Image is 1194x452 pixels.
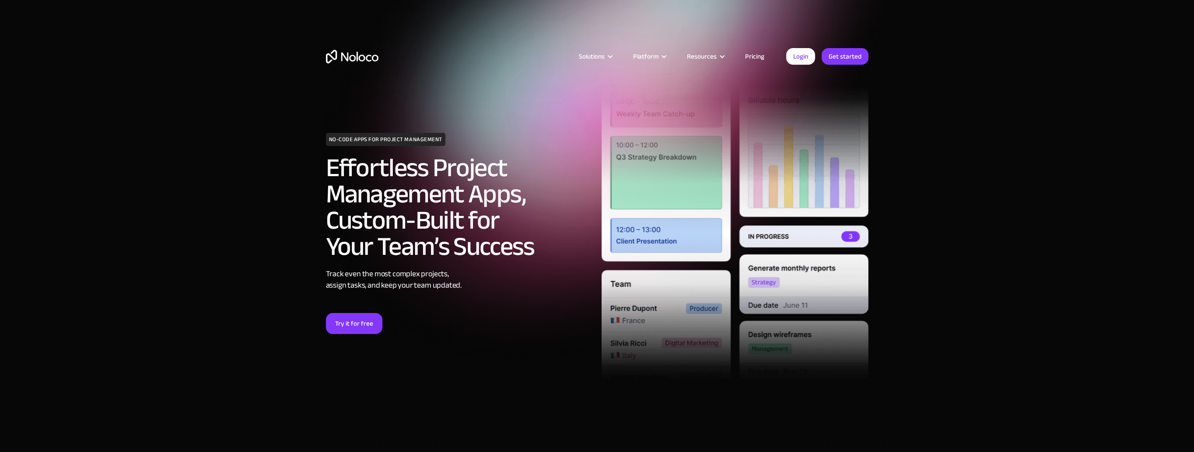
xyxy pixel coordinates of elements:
[633,51,658,62] div: Platform
[676,51,734,62] div: Resources
[822,48,868,65] a: Get started
[326,50,378,63] a: home
[687,51,717,62] div: Resources
[579,51,605,62] div: Solutions
[326,268,593,291] div: Track even the most complex projects, assign tasks, and keep your team updated.
[734,51,775,62] a: Pricing
[786,48,815,65] a: Login
[326,133,445,146] h1: NO-CODE APPS FOR PROJECT MANAGEMENT
[326,313,382,334] a: Try it for free
[326,155,593,260] h2: Effortless Project Management Apps, Custom-Built for Your Team’s Success
[568,51,622,62] div: Solutions
[622,51,676,62] div: Platform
